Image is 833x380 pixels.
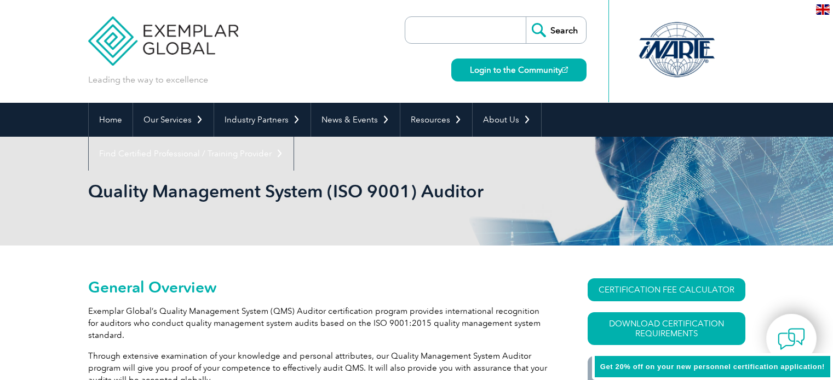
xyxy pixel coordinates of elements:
input: Search [526,17,586,43]
span: Get 20% off on your new personnel certification application! [600,363,825,371]
a: Resources [400,103,472,137]
p: Leading the way to excellence [88,74,208,86]
a: Download Certification Requirements [588,312,745,345]
p: Exemplar Global’s Quality Management System (QMS) Auditor certification program provides internat... [88,305,548,341]
a: Home [89,103,133,137]
a: Find Certified Professional / Training Provider [89,137,294,171]
a: Our Services [133,103,214,137]
a: About Us [473,103,541,137]
a: CERTIFICATION FEE CALCULATOR [588,278,745,301]
a: Login to the Community [451,59,587,81]
h1: Quality Management System (ISO 9001) Auditor [88,180,509,202]
img: contact-chat.png [778,325,805,353]
a: Industry Partners [214,103,311,137]
img: open_square.png [562,67,568,73]
a: News & Events [311,103,400,137]
h2: General Overview [88,278,548,296]
img: en [816,4,830,15]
